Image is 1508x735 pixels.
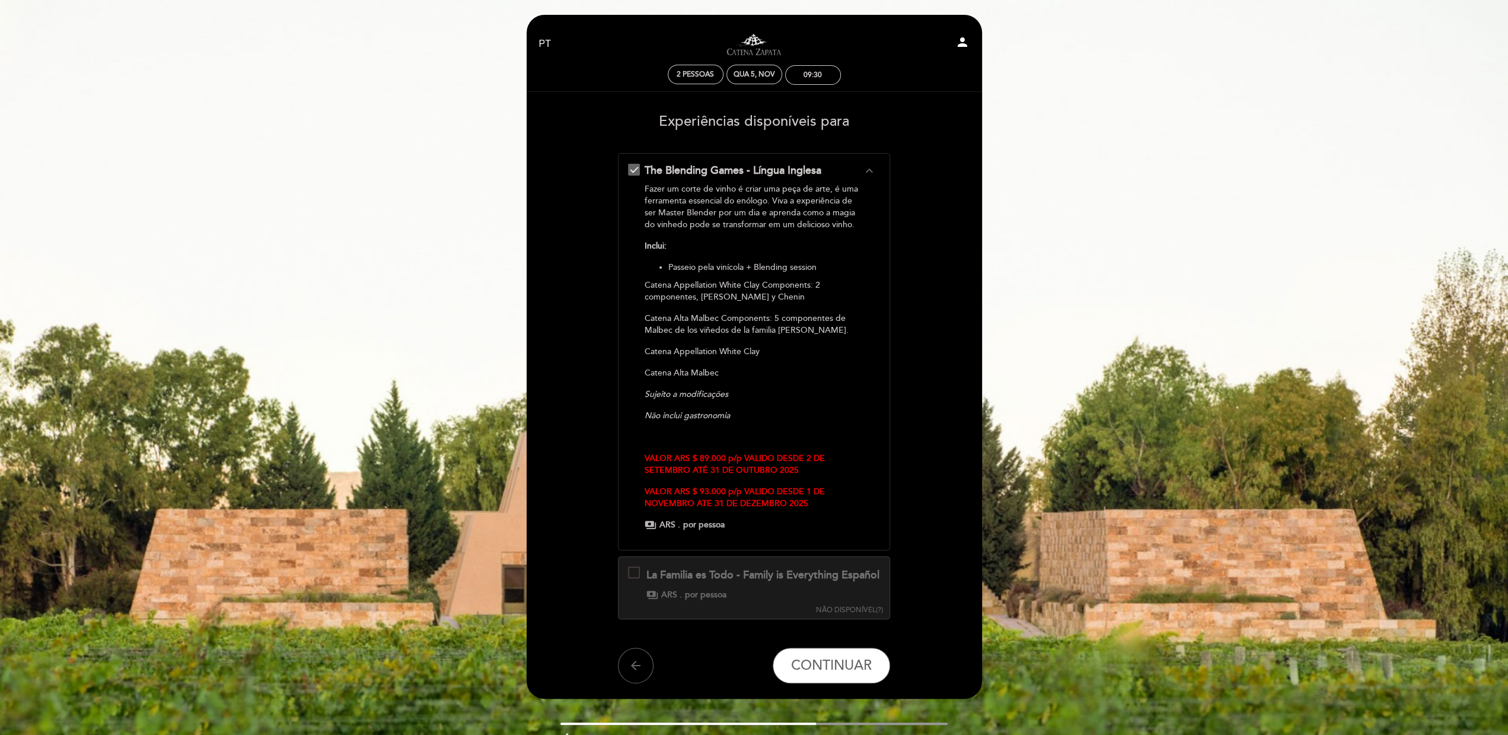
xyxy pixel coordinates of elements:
[816,606,876,615] span: NÃO DISPONÍVEL
[668,262,862,273] li: Passeio pela vinícola + Blending session
[645,453,825,475] strong: VALOR ARS $ 89.000 p/p VALIDO DESDE 2 DE SETEMBRO ATÉ 31 DE OUTUBRO 2025
[629,658,643,673] i: arrow_back
[804,71,822,79] div: 09:30
[734,70,775,79] div: Qua 5, nov
[659,113,849,130] span: Experiências disponíveis para
[816,605,883,615] div: (?)
[684,589,726,601] span: por pessoa
[645,346,862,358] p: Catena Appellation White Clay
[955,35,970,49] i: person
[645,486,825,508] strong: VALOR ARS $ 93.000 p/p VALIDO DESDE 1 DE NOVEMBRO ATE 31 DE DEZEMBRO 2025
[812,557,887,615] button: NÃO DISPONÍVEL(?)
[645,313,862,336] p: Catena Alta Malbec Components: 5 componentes de Malbec de los viñedos de la familia [PERSON_NAME].
[645,279,862,303] p: Catena Appellation White Clay Components: 2 componentes, [PERSON_NAME] y Chenin
[645,367,862,379] p: Catena Alta Malbec
[645,519,656,531] span: payments
[773,648,890,683] button: CONTINUAR
[862,164,876,178] i: expand_less
[628,163,880,531] md-checkbox: The Blending Games - Língua Inglesa expand_more Fazer um corte de vinho é criar uma peça de arte,...
[646,568,879,583] div: La Familia es Todo - Family is Everything Español
[791,657,872,674] span: CONTINUAR
[645,183,862,231] p: Fazer um corte de vinho é criar uma peça de arte, é uma ferramenta essencial do enólogo. Viva a e...
[645,164,821,177] span: The Blending Games - Língua Inglesa
[618,648,653,683] button: arrow_back
[661,589,681,601] span: ARS .
[646,589,658,601] span: payments
[659,519,680,531] span: ARS .
[645,411,730,421] em: Não inclui gastronomia
[645,389,728,399] em: Sujeito a modificações
[683,519,725,531] span: por pessoa
[680,28,828,61] a: Visitas y degustaciones en La Pirámide
[859,163,880,179] button: expand_less
[955,35,970,53] button: person
[645,241,667,251] strong: Inclui:
[677,70,714,79] span: 2 pessoas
